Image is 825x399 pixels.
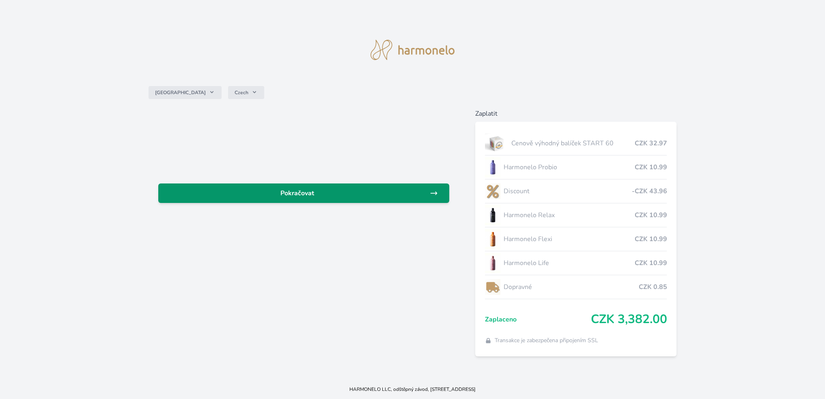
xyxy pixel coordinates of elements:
button: [GEOGRAPHIC_DATA] [149,86,222,99]
img: CLEAN_PROBIO_se_stinem_x-lo.jpg [485,157,500,177]
h6: Zaplatit [475,109,677,119]
button: Czech [228,86,264,99]
span: Discount [504,186,632,196]
span: Transakce je zabezpečena připojením SSL [495,336,598,345]
span: Dopravné [504,282,639,292]
img: CLEAN_FLEXI_se_stinem_x-hi_(1)-lo.jpg [485,229,500,249]
span: Zaplaceno [485,315,591,324]
span: -CZK 43.96 [631,186,667,196]
span: Cenově výhodný balíček START 60 [511,138,634,148]
img: CLEAN_LIFE_se_stinem_x-lo.jpg [485,253,500,273]
span: CZK 32.97 [634,138,667,148]
span: CZK 0.85 [638,282,667,292]
span: Harmonelo Flexi [504,234,635,244]
span: CZK 3,382.00 [590,312,667,327]
span: Harmonelo Probio [504,162,635,172]
img: discount-lo.png [485,181,500,201]
span: Harmonelo Relax [504,210,635,220]
img: start.jpg [485,133,508,153]
span: CZK 10.99 [634,234,667,244]
img: delivery-lo.png [485,277,500,297]
span: Czech [235,89,248,96]
span: Pokračovat [165,188,430,198]
span: [GEOGRAPHIC_DATA] [155,89,206,96]
span: CZK 10.99 [634,258,667,268]
span: CZK 10.99 [634,210,667,220]
img: CLEAN_RELAX_se_stinem_x-lo.jpg [485,205,500,225]
img: logo.svg [370,40,455,60]
span: CZK 10.99 [634,162,667,172]
span: Harmonelo Life [504,258,635,268]
a: Pokračovat [158,183,449,203]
